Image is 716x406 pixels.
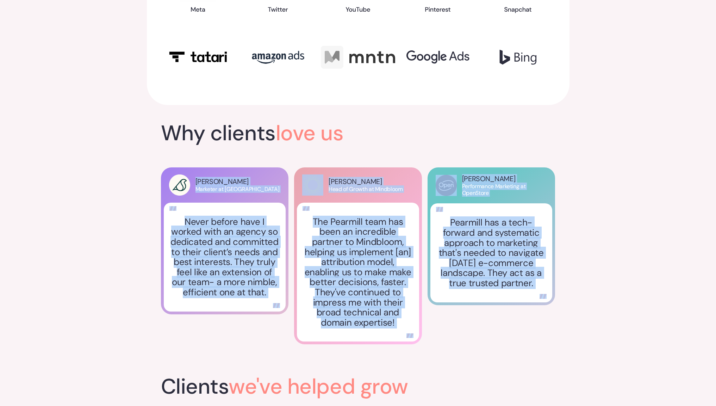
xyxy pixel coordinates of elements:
[303,217,413,328] p: The Pearmill team has been an incredible partner to Mindbloom, helping us implement [an] attribut...
[436,207,443,211] img: Testimonial icon
[161,376,477,397] h2: Clients
[170,217,280,297] p: Never before have I worked with an agency so dedicated and committed to their client’s needs and ...
[329,177,403,186] p: [PERSON_NAME]
[462,174,553,183] p: [PERSON_NAME]
[406,50,469,64] img: Google ads logo
[540,294,547,299] img: Testimonial
[499,50,537,65] img: Bing icon
[169,206,176,211] img: Testimonial icon
[329,186,403,192] p: Head of Growth at Mindbloom
[276,119,344,147] span: love us
[229,373,408,400] span: we've helped grow
[273,303,280,308] img: Testimonial
[161,123,555,144] h2: Why clients
[436,217,546,288] p: Pearmill has a tech-forward and systematic approach to marketing that's needed to navigate [DATE]...
[462,183,553,196] p: Performance Marketing at OpenStore
[406,333,413,338] img: Testimonial
[195,186,280,192] p: Marketer at [GEOGRAPHIC_DATA]
[195,177,280,186] p: [PERSON_NAME]
[303,206,310,211] img: Testimonial icon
